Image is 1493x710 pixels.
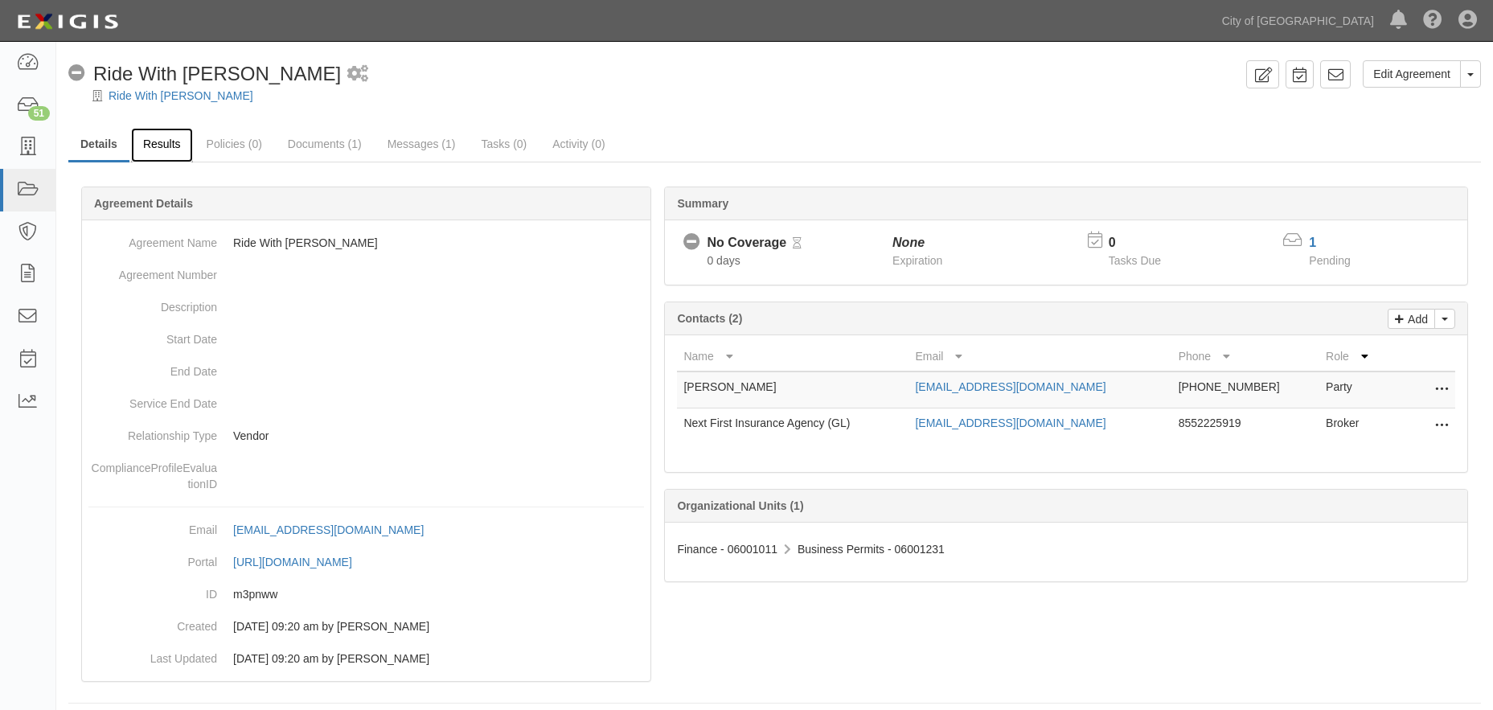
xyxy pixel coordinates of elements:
[88,355,217,380] dt: End Date
[892,254,942,267] span: Expiration
[12,7,123,36] img: logo-5460c22ac91f19d4615b14bd174203de0afe785f0fc80cf4dbbc73dc1793850b.png
[1172,342,1319,371] th: Phone
[88,578,217,602] dt: ID
[88,420,217,444] dt: Relationship Type
[1172,408,1319,445] td: 8552225919
[793,238,802,249] i: Pending Review
[469,128,539,160] a: Tasks (0)
[677,499,803,512] b: Organizational Units (1)
[375,128,468,160] a: Messages (1)
[88,642,644,675] dd: [DATE] 09:20 am by [PERSON_NAME]
[88,420,644,452] dd: Vendor
[677,312,742,325] b: Contacts (2)
[88,227,217,251] dt: Agreement Name
[892,236,925,249] i: None
[68,65,85,82] i: No Coverage
[1363,60,1461,88] a: Edit Agreement
[88,227,644,259] dd: Ride With [PERSON_NAME]
[233,556,370,568] a: [URL][DOMAIN_NAME]
[68,128,129,162] a: Details
[1319,371,1391,408] td: Party
[1319,342,1391,371] th: Role
[88,610,217,634] dt: Created
[1172,371,1319,408] td: [PHONE_NUMBER]
[683,234,700,251] i: No Coverage
[1423,11,1442,31] i: Help Center - Complianz
[276,128,374,160] a: Documents (1)
[131,128,193,162] a: Results
[233,522,424,538] div: [EMAIL_ADDRESS][DOMAIN_NAME]
[677,543,777,556] span: Finance - 06001011
[540,128,617,160] a: Activity (0)
[93,63,341,84] span: Ride With [PERSON_NAME]
[88,388,217,412] dt: Service End Date
[88,291,217,315] dt: Description
[94,197,193,210] b: Agreement Details
[677,371,909,408] td: [PERSON_NAME]
[28,106,50,121] div: 51
[88,514,217,538] dt: Email
[68,60,341,88] div: Ride With Amy
[677,408,909,445] td: Next First Insurance Agency (GL)
[88,546,217,570] dt: Portal
[677,197,728,210] b: Summary
[347,66,368,83] i: 1 scheduled workflow
[707,254,740,267] span: Since 10/13/2025
[88,578,644,610] dd: m3pnww
[1319,408,1391,445] td: Broker
[109,89,253,102] a: Ride With [PERSON_NAME]
[233,523,441,536] a: [EMAIL_ADDRESS][DOMAIN_NAME]
[707,234,786,252] div: No Coverage
[88,610,644,642] dd: [DATE] 09:20 am by [PERSON_NAME]
[88,323,217,347] dt: Start Date
[88,259,217,283] dt: Agreement Number
[909,342,1171,371] th: Email
[915,417,1105,429] a: [EMAIL_ADDRESS][DOMAIN_NAME]
[798,543,945,556] span: Business Permits - 06001231
[1309,236,1316,249] a: 1
[915,380,1105,393] a: [EMAIL_ADDRESS][DOMAIN_NAME]
[88,452,217,492] dt: ComplianceProfileEvaluationID
[1388,309,1435,329] a: Add
[195,128,274,160] a: Policies (0)
[1404,310,1428,328] p: Add
[677,342,909,371] th: Name
[1309,254,1350,267] span: Pending
[88,642,217,667] dt: Last Updated
[1214,5,1382,37] a: City of [GEOGRAPHIC_DATA]
[1109,234,1181,252] p: 0
[1109,254,1161,267] span: Tasks Due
